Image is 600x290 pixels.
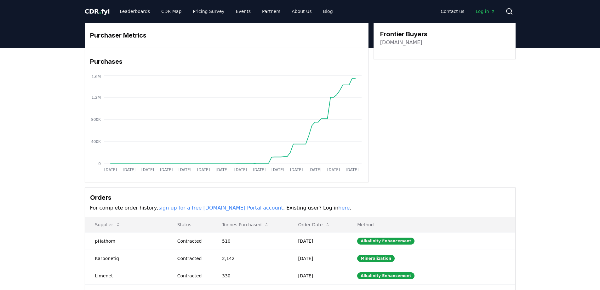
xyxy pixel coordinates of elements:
tspan: [DATE] [327,168,340,172]
tspan: [DATE] [141,168,154,172]
tspan: [DATE] [234,168,247,172]
tspan: 400K [91,139,101,144]
tspan: 1.2M [91,95,100,100]
td: pHathom [85,232,167,250]
a: CDR Map [156,6,186,17]
td: 510 [212,232,288,250]
tspan: 1.6M [91,74,100,79]
a: About Us [287,6,317,17]
td: 330 [212,267,288,284]
a: sign up for a free [DOMAIN_NAME] Portal account [158,205,283,211]
td: [DATE] [288,267,347,284]
div: Contracted [177,238,207,244]
tspan: [DATE] [178,168,191,172]
h3: Orders [90,193,510,202]
td: 2,142 [212,250,288,267]
span: . [99,8,101,15]
a: [DOMAIN_NAME] [380,39,422,46]
tspan: [DATE] [253,168,266,172]
tspan: [DATE] [197,168,210,172]
h3: Purchases [90,57,363,66]
div: Mineralization [357,255,395,262]
nav: Main [436,6,500,17]
td: [DATE] [288,232,347,250]
a: Pricing Survey [188,6,229,17]
tspan: [DATE] [160,168,173,172]
a: Blog [318,6,338,17]
div: Alkalinity Enhancement [357,238,414,245]
nav: Main [115,6,338,17]
td: Karbonetiq [85,250,167,267]
tspan: [DATE] [123,168,135,172]
a: CDR.fyi [85,7,110,16]
div: Contracted [177,255,207,262]
button: Tonnes Purchased [217,218,274,231]
h3: Frontier Buyers [380,29,427,39]
button: Order Date [293,218,335,231]
a: Partners [257,6,285,17]
tspan: [DATE] [308,168,321,172]
tspan: [DATE] [290,168,303,172]
tspan: 0 [98,162,101,166]
span: CDR fyi [85,8,110,15]
a: Leaderboards [115,6,155,17]
button: Supplier [90,218,126,231]
a: here [338,205,350,211]
a: Events [231,6,256,17]
tspan: 800K [91,117,101,122]
span: Log in [476,8,495,15]
p: For complete order history, . Existing user? Log in . [90,204,510,212]
p: Method [352,222,510,228]
div: Alkalinity Enhancement [357,272,414,279]
td: [DATE] [288,250,347,267]
p: Status [172,222,207,228]
td: Limenet [85,267,167,284]
div: Contracted [177,273,207,279]
tspan: [DATE] [271,168,284,172]
a: Contact us [436,6,469,17]
h3: Purchaser Metrics [90,31,363,40]
tspan: [DATE] [346,168,358,172]
tspan: [DATE] [104,168,117,172]
a: Log in [471,6,500,17]
tspan: [DATE] [215,168,228,172]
